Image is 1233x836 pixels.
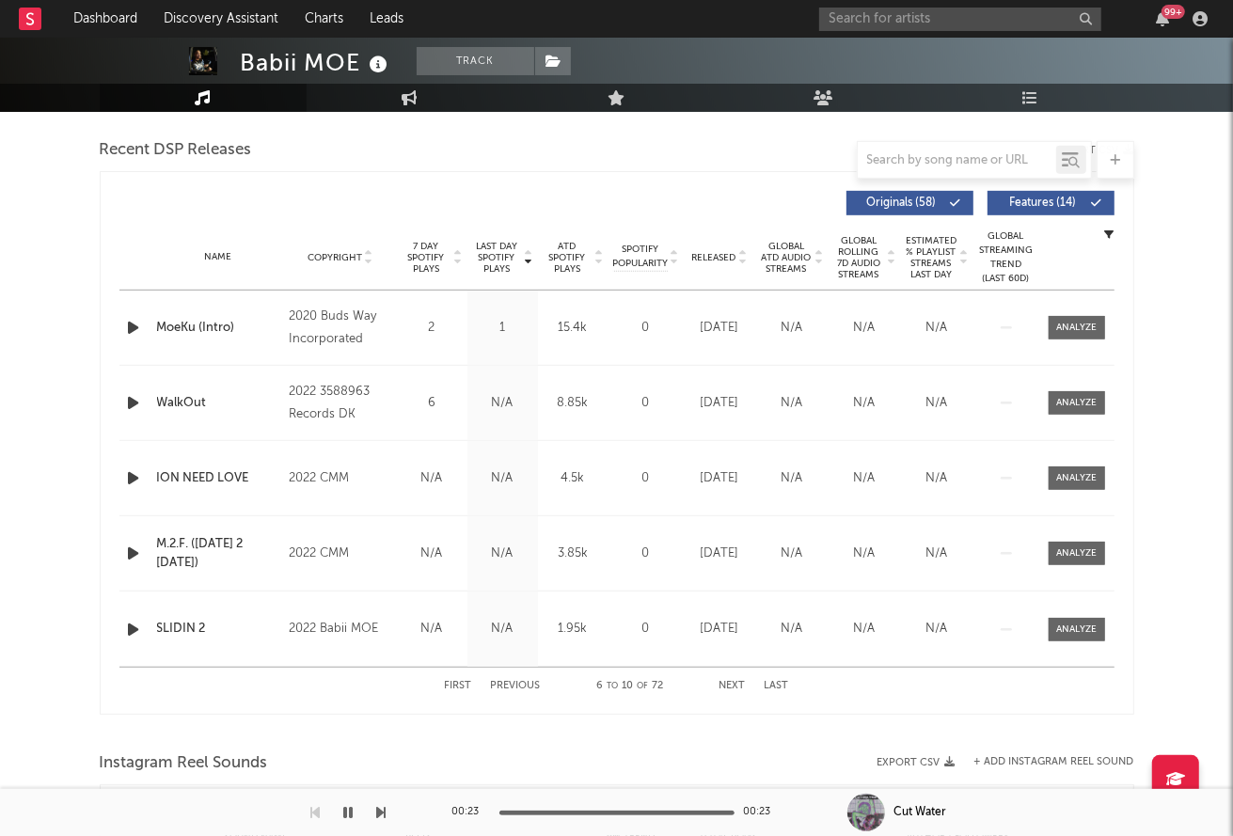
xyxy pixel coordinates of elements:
div: N/A [472,544,533,563]
div: [DATE] [688,620,751,639]
div: N/A [402,469,463,488]
div: 6 [402,394,463,413]
div: N/A [761,544,824,563]
button: Features(14) [988,191,1114,215]
div: N/A [833,544,896,563]
a: WalkOut [157,394,280,413]
span: Global ATD Audio Streams [761,241,813,275]
div: 0 [613,319,679,338]
span: Originals ( 58 ) [859,197,945,209]
div: 2 [402,319,463,338]
div: N/A [906,544,969,563]
div: N/A [402,544,463,563]
div: 0 [613,469,679,488]
span: Copyright [308,252,362,263]
div: 1.95k [543,620,604,639]
div: 00:23 [744,801,782,824]
div: Name [157,250,280,264]
span: Estimated % Playlist Streams Last Day [906,235,957,280]
span: Instagram Reel Sounds [100,752,268,775]
div: N/A [906,469,969,488]
a: SLIDIN 2 [157,620,280,639]
a: ION NEED LOVE [157,469,280,488]
button: Originals(58) [846,191,973,215]
span: Spotify Popularity [612,243,668,271]
button: Previous [491,681,541,691]
div: 6 10 72 [578,675,682,698]
div: 3.85k [543,544,604,563]
button: Last [765,681,789,691]
div: 2022 CMM [289,467,391,490]
span: Features ( 14 ) [1000,197,1086,209]
div: 00:23 [452,801,490,824]
div: N/A [906,620,969,639]
div: N/A [761,319,824,338]
span: of [637,682,648,690]
div: 2022 3588963 Records DK [289,381,391,426]
div: Cut Water [894,804,947,821]
div: [DATE] [688,469,751,488]
div: 1 [472,319,533,338]
button: + Add Instagram Reel Sound [974,757,1134,767]
div: N/A [761,394,824,413]
div: N/A [761,469,824,488]
button: First [445,681,472,691]
div: N/A [472,469,533,488]
span: ATD Spotify Plays [543,241,593,275]
div: + Add Instagram Reel Sound [956,757,1134,767]
div: 2022 CMM [289,543,391,565]
span: Released [692,252,736,263]
div: 8.85k [543,394,604,413]
input: Search by song name or URL [858,153,1056,168]
a: MoeKu (Intro) [157,319,280,338]
div: 0 [613,620,679,639]
button: Next [719,681,746,691]
span: 7 Day Spotify Plays [402,241,451,275]
button: 99+ [1156,11,1169,26]
div: N/A [761,620,824,639]
div: 0 [613,544,679,563]
span: Global Rolling 7D Audio Streams [833,235,885,280]
div: 15.4k [543,319,604,338]
div: 0 [613,394,679,413]
button: Track [417,47,534,75]
div: N/A [833,394,896,413]
div: 2020 Buds Way Incorporated [289,306,391,351]
div: 2022 Babii MOE [289,618,391,640]
div: 99 + [1162,5,1185,19]
div: N/A [906,394,969,413]
div: 4.5k [543,469,604,488]
div: N/A [472,394,533,413]
div: Global Streaming Trend (Last 60D) [978,229,1035,286]
div: N/A [833,620,896,639]
div: N/A [833,469,896,488]
div: [DATE] [688,544,751,563]
span: Last Day Spotify Plays [472,241,522,275]
a: M.2.F. ([DATE] 2 [DATE]) [157,535,280,572]
div: Babii MOE [241,47,393,78]
button: Export CSV [877,757,956,768]
div: [DATE] [688,394,751,413]
div: N/A [472,620,533,639]
span: to [607,682,618,690]
span: Recent DSP Releases [100,139,252,162]
div: [DATE] [688,319,751,338]
div: N/A [833,319,896,338]
div: N/A [906,319,969,338]
div: N/A [402,620,463,639]
input: Search for artists [819,8,1101,31]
